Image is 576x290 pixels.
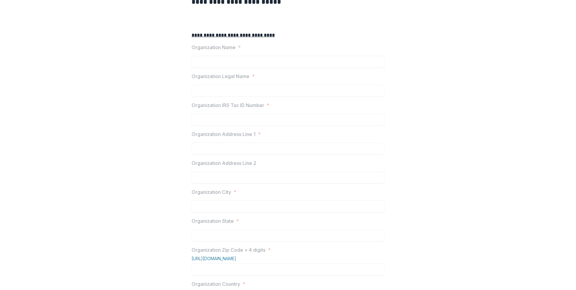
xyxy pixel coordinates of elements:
[192,246,265,254] p: Organization Zip Code + 4 digits
[192,256,236,261] a: [URL][DOMAIN_NAME]
[192,131,255,138] p: Organization Address Line 1
[192,217,234,225] p: Organization State
[192,44,236,51] p: Organization Name
[192,102,264,109] p: Organization IRS Tax ID Number
[192,280,240,288] p: Organization Country
[192,73,249,80] p: Organization Legal Name
[192,188,231,196] p: Organization City
[192,159,256,167] p: Organization Address Line 2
